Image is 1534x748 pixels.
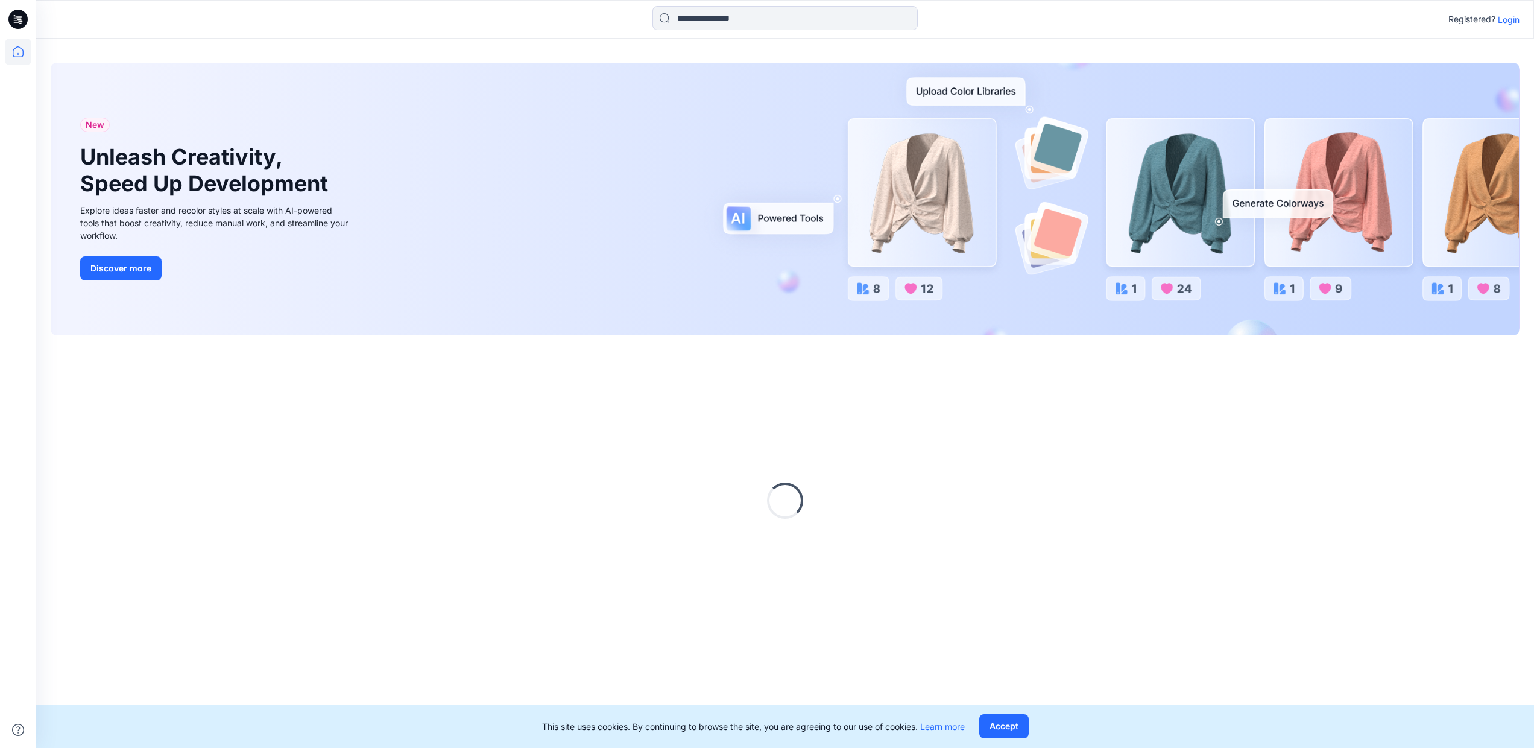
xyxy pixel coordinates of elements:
[80,204,352,242] div: Explore ideas faster and recolor styles at scale with AI-powered tools that boost creativity, red...
[80,256,352,280] a: Discover more
[86,118,104,132] span: New
[1448,12,1495,27] p: Registered?
[80,144,333,196] h1: Unleash Creativity, Speed Up Development
[80,256,162,280] button: Discover more
[979,714,1029,738] button: Accept
[542,720,965,733] p: This site uses cookies. By continuing to browse the site, you are agreeing to our use of cookies.
[1498,13,1520,26] p: Login
[920,721,965,732] a: Learn more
